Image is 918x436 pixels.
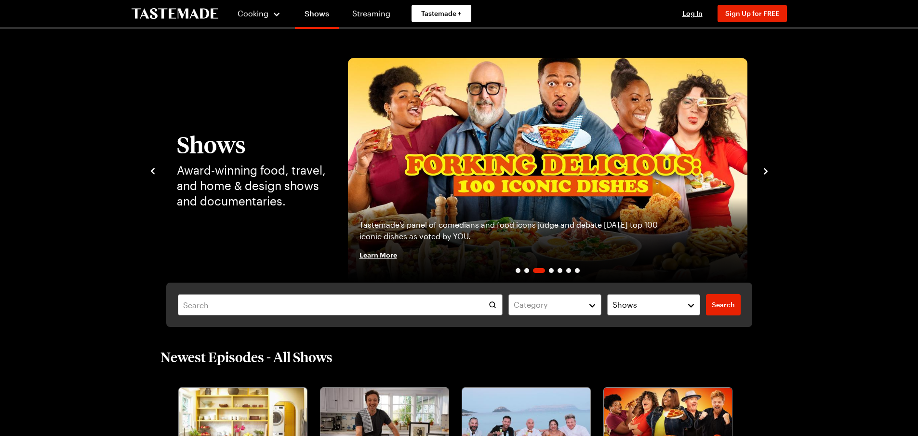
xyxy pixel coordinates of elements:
button: Log In [673,9,712,18]
div: Category [514,299,582,311]
span: Go to slide 5 [558,268,562,273]
span: Learn More [359,250,397,259]
button: Sign Up for FREE [718,5,787,22]
span: Log In [682,9,703,17]
p: Tastemade's panel of comedians and food icons judge and debate [DATE] top 100 iconic dishes as vo... [359,219,661,242]
span: Go to slide 2 [524,268,529,273]
a: filters [706,294,741,315]
a: Shows [295,2,339,29]
div: 3 / 7 [348,58,747,283]
p: Award-winning food, travel, and home & design shows and documentaries. [177,163,329,209]
a: Tastemade + [412,5,471,22]
input: Search [178,294,503,315]
button: Cooking [238,2,281,25]
span: Go to slide 7 [575,268,580,273]
a: Forking Delicious: 100 Iconic DishesTastemade's panel of comedians and food icons judge and debat... [348,58,747,283]
button: navigate to previous item [148,164,158,176]
span: Go to slide 4 [549,268,554,273]
button: Shows [607,294,700,315]
span: Tastemade + [421,9,462,18]
img: Forking Delicious: 100 Iconic Dishes [348,58,747,283]
h2: Newest Episodes - All Shows [160,348,333,366]
a: To Tastemade Home Page [132,8,218,19]
span: Sign Up for FREE [725,9,779,17]
span: Go to slide 3 [533,268,545,273]
span: Go to slide 1 [516,268,520,273]
button: Category [508,294,601,315]
button: navigate to next item [761,164,771,176]
h1: Shows [177,132,329,157]
span: Search [712,300,735,310]
span: Cooking [238,9,268,18]
span: Shows [612,299,637,311]
span: Go to slide 6 [566,268,571,273]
